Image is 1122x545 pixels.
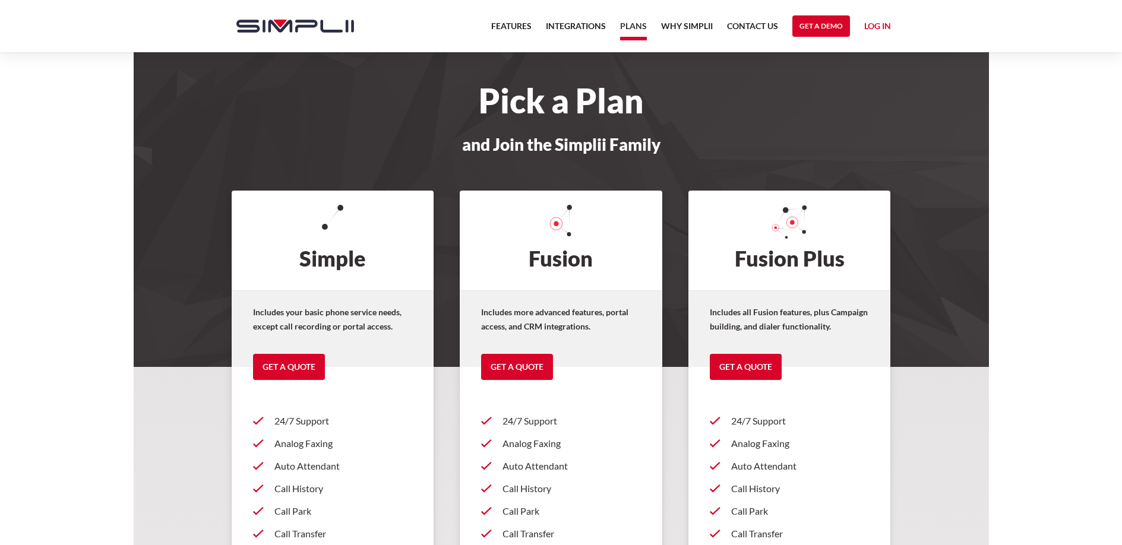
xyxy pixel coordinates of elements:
[236,20,354,33] img: Simplii
[502,527,641,541] p: Call Transfer
[253,432,413,455] a: Analog Faxing
[274,504,413,518] p: Call Park
[710,455,870,477] a: Auto Attendant
[710,500,870,522] a: Call Park
[731,504,870,518] p: Call Park
[710,307,868,331] strong: Includes all Fusion features, plus Campaign building, and dialer functionality.
[253,477,413,500] a: Call History
[274,527,413,541] p: Call Transfer
[253,410,413,432] a: 24/7 Support
[460,191,662,290] h2: Fusion
[792,15,850,37] a: Get a Demo
[864,19,891,37] a: Log in
[727,19,778,40] a: Contact US
[710,354,782,380] a: Get a Quote
[620,19,647,40] a: Plans
[710,477,870,500] a: Call History
[546,19,606,40] a: Integrations
[232,191,434,290] h2: Simple
[481,410,641,432] a: 24/7 Support
[481,354,553,380] a: Get a Quote
[661,19,713,40] a: Why Simplii
[710,522,870,545] a: Call Transfer
[731,414,870,428] p: 24/7 Support
[253,305,413,334] p: Includes your basic phone service needs, except call recording or portal access.
[491,19,532,40] a: Features
[731,481,870,496] p: Call History
[274,414,413,428] p: 24/7 Support
[502,414,641,428] p: 24/7 Support
[274,459,413,473] p: Auto Attendant
[481,432,641,455] a: Analog Faxing
[502,504,641,518] p: Call Park
[481,522,641,545] a: Call Transfer
[688,191,891,290] h2: Fusion Plus
[481,455,641,477] a: Auto Attendant
[502,459,641,473] p: Auto Attendant
[274,436,413,451] p: Analog Faxing
[225,135,898,153] h3: and Join the Simplii Family
[502,481,641,496] p: Call History
[731,527,870,541] p: Call Transfer
[710,410,870,432] a: 24/7 Support
[731,436,870,451] p: Analog Faxing
[253,500,413,522] a: Call Park
[481,477,641,500] a: Call History
[225,88,898,114] h1: Pick a Plan
[731,459,870,473] p: Auto Attendant
[253,455,413,477] a: Auto Attendant
[253,354,325,380] a: Get a Quote
[710,432,870,455] a: Analog Faxing
[502,436,641,451] p: Analog Faxing
[253,522,413,545] a: Call Transfer
[274,481,413,496] p: Call History
[481,500,641,522] a: Call Park
[481,307,628,331] strong: Includes more advanced features, portal access, and CRM integrations.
